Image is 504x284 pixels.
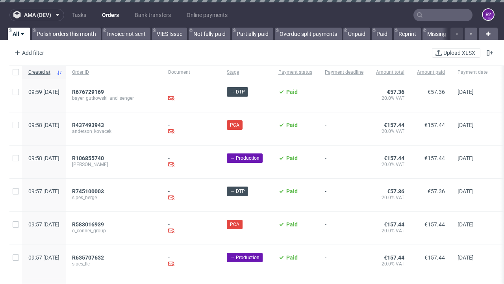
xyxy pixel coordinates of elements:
span: 09:57 [DATE] [28,188,59,194]
span: €57.36 [428,188,445,194]
span: Paid [286,89,298,95]
span: €157.44 [384,122,404,128]
div: - [168,221,214,235]
div: - [168,122,214,136]
a: Invoice not sent [102,28,150,40]
span: → Production [230,155,259,162]
span: €157.44 [384,155,404,161]
span: - [325,188,363,202]
span: Paid [286,188,298,194]
span: 09:59 [DATE] [28,89,59,95]
span: 09:58 [DATE] [28,155,59,161]
span: Amount total [376,69,404,76]
span: R583016939 [72,221,104,228]
span: Document [168,69,214,76]
span: Upload XLSX [442,50,477,56]
a: Paid [372,28,392,40]
span: 20.0% VAT [376,128,404,135]
span: Amount paid [417,69,445,76]
a: R437493943 [72,122,106,128]
span: - [325,122,363,136]
a: R745100003 [72,188,106,194]
span: R635707632 [72,254,104,261]
span: R745100003 [72,188,104,194]
span: ama (dev) [24,12,51,18]
span: - [325,254,363,268]
a: R106855740 [72,155,106,161]
a: All [8,28,30,40]
span: €157.44 [424,155,445,161]
span: Stage [227,69,266,76]
a: R635707632 [72,254,106,261]
span: [DATE] [458,221,474,228]
span: 09:57 [DATE] [28,254,59,261]
span: Created at [28,69,53,76]
span: €157.44 [384,254,404,261]
span: €157.44 [424,122,445,128]
span: R437493943 [72,122,104,128]
span: [PERSON_NAME] [72,161,156,168]
button: ama (dev) [9,9,64,21]
span: R676729169 [72,89,104,95]
span: anderson_kovacek [72,128,156,135]
span: 20.0% VAT [376,228,404,234]
span: - [325,89,363,103]
div: Add filter [11,47,46,59]
span: Paid [286,254,298,261]
span: 09:57 [DATE] [28,221,59,228]
button: Upload XLSX [432,48,480,58]
span: €157.44 [424,221,445,228]
a: Missing invoice [422,28,469,40]
div: - [168,254,214,268]
span: [DATE] [458,188,474,194]
span: 20.0% VAT [376,161,404,168]
span: Payment status [278,69,312,76]
span: PCA [230,221,239,228]
span: o_conner_group [72,228,156,234]
span: PCA [230,121,239,129]
span: €157.44 [384,221,404,228]
a: Online payments [182,9,232,21]
span: sipes_llc [72,261,156,267]
span: 20.0% VAT [376,261,404,267]
span: → Production [230,254,259,261]
a: VIES Issue [152,28,187,40]
a: Not fully paid [189,28,230,40]
a: Tasks [67,9,91,21]
span: [DATE] [458,89,474,95]
span: [DATE] [458,122,474,128]
a: Reprint [394,28,421,40]
span: - [325,155,363,169]
span: Paid [286,155,298,161]
a: Bank transfers [130,9,176,21]
span: Paid [286,122,298,128]
span: Order ID [72,69,156,76]
span: €57.36 [428,89,445,95]
span: 09:58 [DATE] [28,122,59,128]
span: 20.0% VAT [376,95,404,101]
span: bayer_gutkowski_and_senger [72,95,156,101]
div: - [168,188,214,202]
span: → DTP [230,88,245,95]
span: R106855740 [72,155,104,161]
span: €157.44 [424,254,445,261]
span: €57.36 [387,188,404,194]
span: Payment deadline [325,69,363,76]
span: 20.0% VAT [376,194,404,201]
figcaption: e2 [483,9,494,20]
span: [DATE] [458,155,474,161]
a: Overdue split payments [275,28,342,40]
div: - [168,89,214,103]
span: → DTP [230,188,245,195]
span: Payment date [458,69,487,76]
a: Partially paid [232,28,273,40]
span: €57.36 [387,89,404,95]
span: [DATE] [458,254,474,261]
a: R583016939 [72,221,106,228]
span: Paid [286,221,298,228]
div: - [168,155,214,169]
a: Orders [97,9,124,21]
a: Unpaid [343,28,370,40]
a: R676729169 [72,89,106,95]
span: sipes_berge [72,194,156,201]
